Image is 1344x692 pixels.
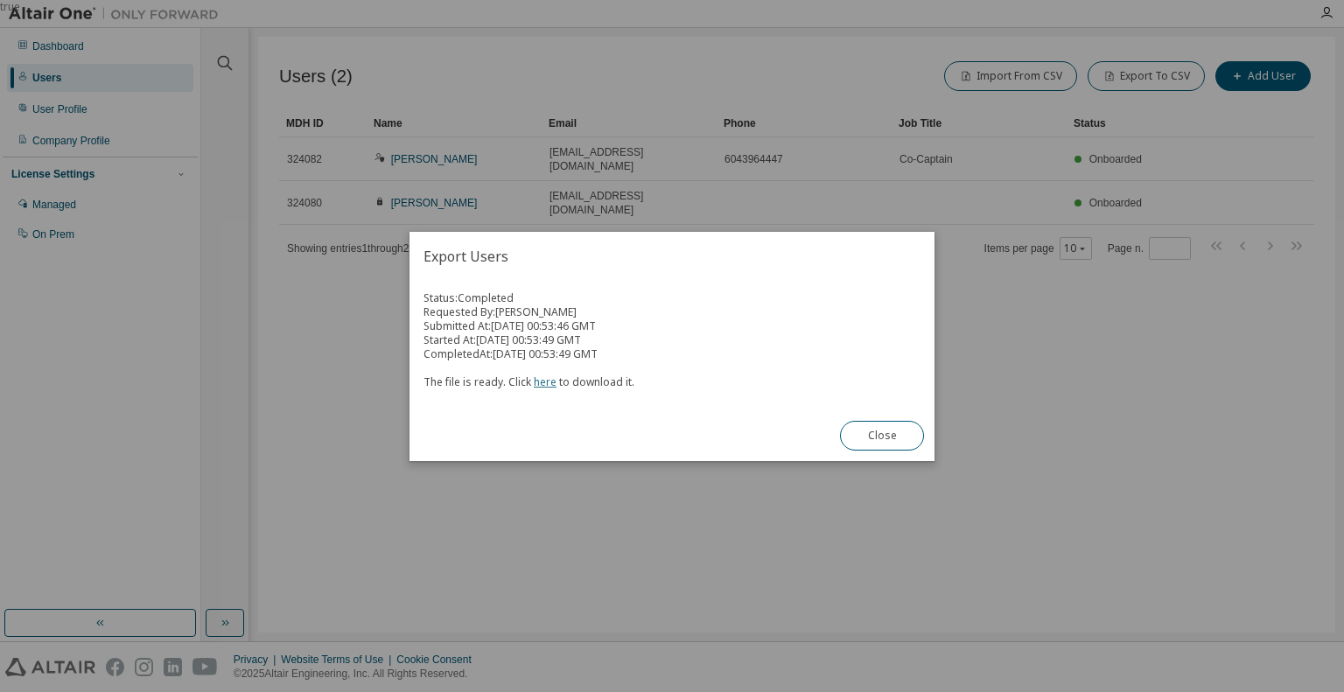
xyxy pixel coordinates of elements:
div: Submitted At: [DATE] 00:53:46 GMT [423,319,920,333]
div: The file is ready. Click to download it. [423,361,920,389]
div: Status: Completed Requested By: [PERSON_NAME] Started At: [DATE] 00:53:49 GMT Completed At: [DATE... [423,291,920,389]
button: Close [840,421,924,451]
a: here [534,374,556,389]
h2: Export Users [409,232,934,281]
